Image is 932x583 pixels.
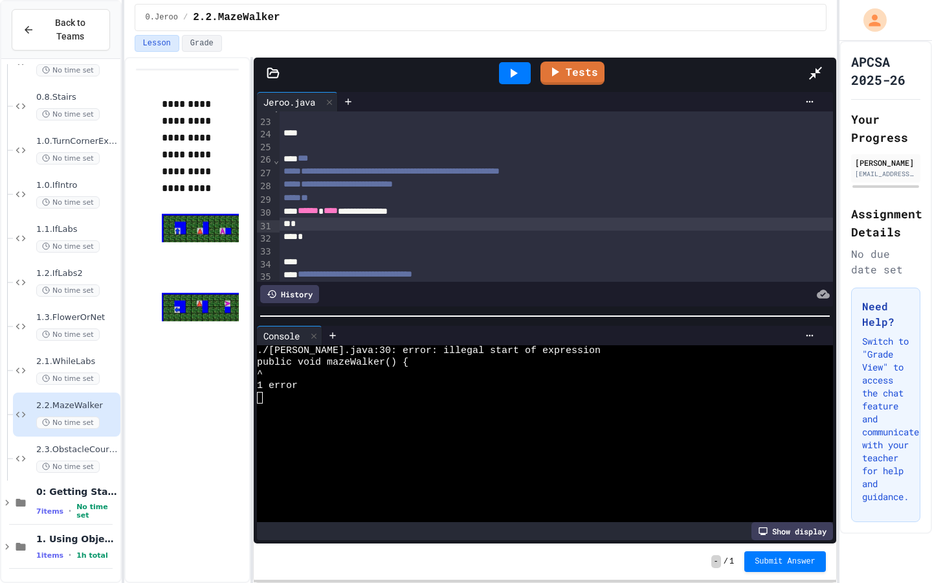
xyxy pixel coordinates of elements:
[36,372,100,385] span: No time set
[36,444,118,455] span: 2.3.ObstacleCourse
[36,240,100,253] span: No time set
[135,35,179,52] button: Lesson
[36,152,100,165] span: No time set
[36,268,118,279] span: 1.2.IfLabs2
[724,556,728,567] span: /
[146,12,178,23] span: 0.Jeroo
[36,312,118,323] span: 1.3.FlowerOrNet
[257,233,273,246] div: 32
[257,154,273,166] div: 26
[36,533,118,545] span: 1. Using Objects and Methods
[36,108,100,120] span: No time set
[744,551,826,572] button: Submit Answer
[257,194,273,207] div: 29
[257,271,273,284] div: 35
[257,95,322,109] div: Jeroo.java
[711,555,721,568] span: -
[36,400,118,411] span: 2.2.MazeWalker
[36,328,100,341] span: No time set
[36,180,118,191] span: 1.0.IfIntro
[540,62,605,85] a: Tests
[36,356,118,367] span: 2.1.WhileLabs
[257,128,273,141] div: 24
[851,205,920,241] h2: Assignment Details
[76,503,117,520] span: No time set
[862,299,909,330] h3: Need Help?
[36,196,100,209] span: No time set
[183,12,188,23] span: /
[36,224,118,235] span: 1.1.IfLabs
[257,220,273,233] div: 31
[257,326,322,345] div: Console
[76,551,108,560] span: 1h total
[862,335,909,503] p: Switch to "Grade View" to access the chat feature and communicate with your teacher for help and ...
[193,10,280,25] span: 2.2.MazeWalker
[36,136,118,147] span: 1.0.TurnCornerExample
[850,5,890,35] div: My Account
[257,180,273,193] div: 28
[851,52,920,89] h1: APCSA 2025-26
[851,246,920,277] div: No due date set
[257,357,408,369] span: public void mazeWalker() {
[257,380,298,392] span: 1 error
[257,345,601,357] span: ./[PERSON_NAME].java:30: error: illegal start of expression
[855,169,916,179] div: [EMAIL_ADDRESS][DOMAIN_NAME]
[257,116,273,129] div: 23
[12,9,110,51] button: Back to Teams
[729,556,734,567] span: 1
[257,207,273,220] div: 30
[751,522,833,540] div: Show display
[257,141,273,154] div: 25
[36,551,63,560] span: 1 items
[257,258,273,271] div: 34
[69,550,71,560] span: •
[755,556,815,567] span: Submit Answer
[36,284,100,297] span: No time set
[855,157,916,168] div: [PERSON_NAME]
[36,461,100,473] span: No time set
[36,486,118,497] span: 0: Getting Started
[36,507,63,516] span: 7 items
[36,64,100,76] span: No time set
[260,285,319,303] div: History
[182,35,222,52] button: Grade
[851,110,920,146] h2: Your Progress
[36,417,100,429] span: No time set
[36,92,118,103] span: 0.8.Stairs
[273,155,280,165] span: Fold line
[69,506,71,516] span: •
[42,16,99,43] span: Back to Teams
[257,369,263,380] span: ^
[257,246,273,258] div: 33
[257,167,273,180] div: 27
[257,92,338,111] div: Jeroo.java
[257,329,306,343] div: Console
